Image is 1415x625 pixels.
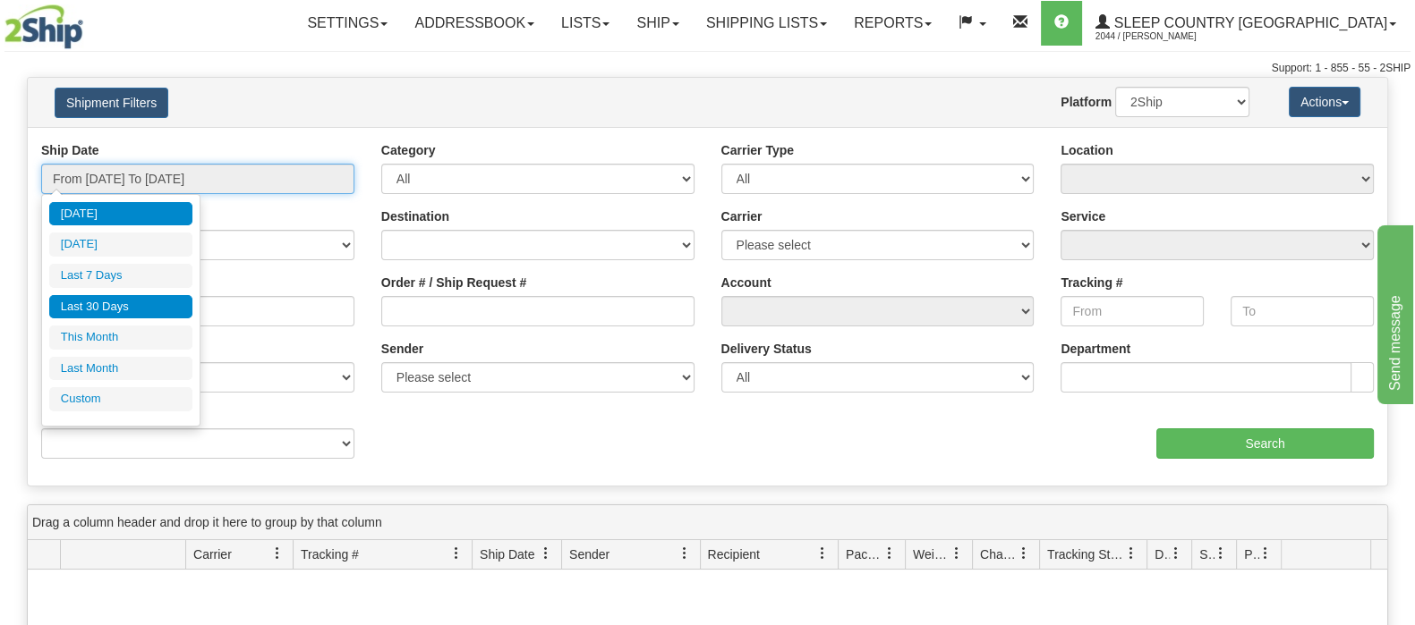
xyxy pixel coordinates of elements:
[1199,545,1215,563] span: Shipment Issues
[13,11,166,32] div: Send message
[980,545,1018,563] span: Charge
[49,325,192,350] li: This Month
[1244,545,1259,563] span: Pickup Status
[1095,28,1230,46] span: 2044 / [PERSON_NAME]
[381,274,527,291] label: Order # / Ship Request #
[721,207,763,225] label: Carrier
[262,538,293,569] a: Carrier filter column settings
[381,141,436,159] label: Category
[1116,538,1146,569] a: Tracking Status filter column settings
[1250,538,1281,569] a: Pickup Status filter column settings
[1061,93,1112,111] label: Platform
[913,545,950,563] span: Weight
[301,545,359,563] span: Tracking #
[1231,296,1374,326] input: To
[623,1,692,46] a: Ship
[55,88,168,118] button: Shipment Filters
[1289,87,1360,117] button: Actions
[721,274,771,291] label: Account
[840,1,945,46] a: Reports
[1047,545,1125,563] span: Tracking Status
[874,538,905,569] a: Packages filter column settings
[28,505,1387,540] div: grid grouping header
[807,538,838,569] a: Recipient filter column settings
[1161,538,1191,569] a: Delivery Status filter column settings
[1061,274,1122,291] label: Tracking #
[49,295,192,319] li: Last 30 Days
[49,202,192,226] li: [DATE]
[548,1,623,46] a: Lists
[569,545,609,563] span: Sender
[1155,545,1170,563] span: Delivery Status
[401,1,548,46] a: Addressbook
[708,545,760,563] span: Recipient
[4,4,83,49] img: logo2044.jpg
[193,545,232,563] span: Carrier
[480,545,534,563] span: Ship Date
[721,141,794,159] label: Carrier Type
[1061,296,1204,326] input: From
[49,232,192,257] li: [DATE]
[669,538,700,569] a: Sender filter column settings
[1156,428,1374,459] input: Search
[381,207,449,225] label: Destination
[381,340,423,358] label: Sender
[693,1,840,46] a: Shipping lists
[49,357,192,381] li: Last Month
[1009,538,1039,569] a: Charge filter column settings
[942,538,972,569] a: Weight filter column settings
[1374,221,1413,403] iframe: chat widget
[49,387,192,411] li: Custom
[4,61,1411,76] div: Support: 1 - 855 - 55 - 2SHIP
[294,1,401,46] a: Settings
[846,545,883,563] span: Packages
[721,340,812,358] label: Delivery Status
[1110,15,1387,30] span: Sleep Country [GEOGRAPHIC_DATA]
[1061,207,1105,225] label: Service
[1061,141,1112,159] label: Location
[41,141,99,159] label: Ship Date
[1061,340,1130,358] label: Department
[531,538,561,569] a: Ship Date filter column settings
[49,264,192,288] li: Last 7 Days
[441,538,472,569] a: Tracking # filter column settings
[1082,1,1410,46] a: Sleep Country [GEOGRAPHIC_DATA] 2044 / [PERSON_NAME]
[1206,538,1236,569] a: Shipment Issues filter column settings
